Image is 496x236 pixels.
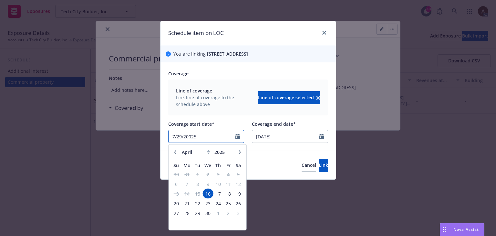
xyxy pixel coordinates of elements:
span: 15 [193,189,202,198]
td: 20 [171,198,181,208]
span: Nova Assist [453,227,479,232]
span: 31 [182,170,191,178]
span: 16 [203,189,212,198]
span: 8 [193,180,202,188]
span: 2 [224,209,232,217]
td: 1 [213,208,223,218]
span: 3 [234,209,243,217]
td: empty-day-cell [233,218,243,228]
span: 6 [172,180,181,188]
span: 18 [224,189,232,198]
span: You are linking [173,50,248,57]
span: 21 [182,199,191,207]
span: Mo [183,162,191,168]
button: Line of coverage selectedclear selection [258,91,320,104]
span: 1 [214,209,222,217]
span: Coverage end date* [252,121,296,127]
span: 14 [182,189,191,198]
span: 22 [193,199,202,207]
span: Su [173,162,179,168]
td: 29 [192,208,202,218]
span: Line of coverage [176,87,254,94]
span: 1 [193,170,202,178]
td: empty-day-cell [171,218,181,228]
span: 24 [214,199,222,207]
span: 20 [172,199,181,207]
svg: Calendar [235,134,240,139]
span: Coverage [168,70,189,77]
td: empty-day-cell [223,218,233,228]
td: 11 [223,179,233,189]
span: Coverage start date* [168,121,214,127]
span: 30 [172,170,181,178]
td: 19 [233,189,243,198]
td: 15 [192,189,202,198]
svg: clear selection [316,96,320,100]
td: 28 [181,208,192,218]
span: 5 [234,170,243,178]
td: 31 [181,169,192,179]
span: 3 [214,170,222,178]
td: 6 [171,179,181,189]
span: We [204,162,211,168]
span: 30 [203,209,212,217]
td: 23 [202,198,213,208]
svg: Calendar [319,134,324,139]
td: 2 [223,208,233,218]
td: 10 [213,179,223,189]
td: 3 [233,208,243,218]
td: 12 [233,179,243,189]
input: MM/DD/YYYY [169,130,236,143]
td: empty-day-cell [192,218,202,228]
span: 27 [172,209,181,217]
td: 13 [171,189,181,198]
td: empty-day-cell [202,218,213,228]
span: 2 [203,170,212,178]
span: 19 [234,189,243,198]
td: 30 [202,208,213,218]
td: 21 [181,198,192,208]
span: [STREET_ADDRESS] [207,51,248,57]
span: Sa [236,162,241,168]
td: 7 [181,179,192,189]
td: 25 [223,198,233,208]
span: 9 [203,180,212,188]
td: 9 [202,179,213,189]
td: 5 [233,169,243,179]
td: 1 [192,169,202,179]
span: 13 [172,189,181,198]
td: 24 [213,198,223,208]
span: 11 [224,180,232,188]
span: Th [215,162,221,168]
span: Link [319,162,328,168]
span: Cancel [302,162,316,168]
span: 29 [193,209,202,217]
span: Link line of coverage to the schedule above [176,94,254,108]
button: Link [319,159,328,172]
td: 26 [233,198,243,208]
td: 3 [213,169,223,179]
td: 22 [192,198,202,208]
td: 30 [171,169,181,179]
span: Line of coverage selected [258,94,314,101]
span: 28 [182,209,191,217]
span: 10 [214,180,222,188]
td: 16 [202,189,213,198]
span: 17 [214,189,222,198]
span: Tu [195,162,200,168]
td: 27 [171,208,181,218]
span: 23 [203,199,212,207]
td: empty-day-cell [213,218,223,228]
div: Drag to move [440,223,448,236]
td: 17 [213,189,223,198]
h1: Schedule item on LOC [168,29,224,37]
input: MM/DD/YYYY [252,130,319,143]
span: 12 [234,180,243,188]
td: 18 [223,189,233,198]
span: 7 [182,180,191,188]
td: 4 [223,169,233,179]
td: 8 [192,179,202,189]
button: Nova Assist [440,223,484,236]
